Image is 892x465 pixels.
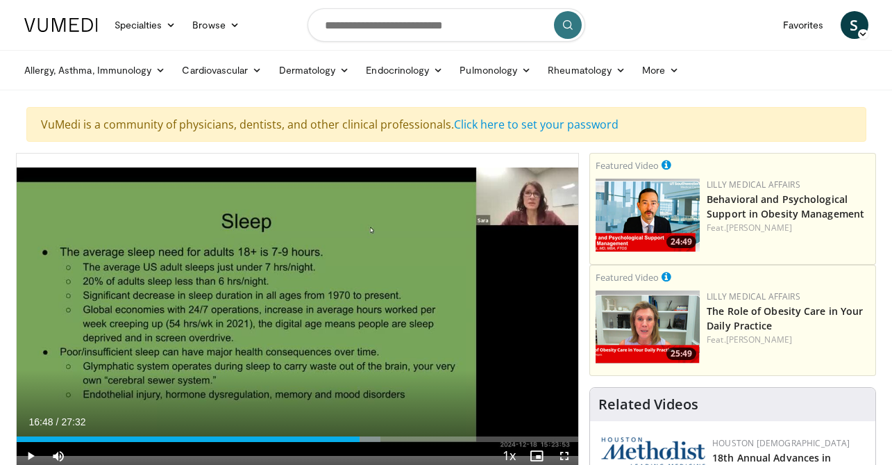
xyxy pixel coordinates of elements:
span: / [56,416,59,427]
a: 25:49 [596,291,700,364]
a: [PERSON_NAME] [726,334,792,345]
span: 24:49 [666,236,696,248]
input: Search topics, interventions [308,8,585,42]
a: Click here to set your password [454,117,618,132]
a: The Role of Obesity Care in Your Daily Practice [707,304,863,332]
div: Progress Bar [17,437,579,442]
a: Rheumatology [539,56,634,84]
img: ba3304f6-7838-4e41-9c0f-2e31ebde6754.png.150x105_q85_crop-smart_upscale.png [596,179,700,252]
h4: Related Videos [598,396,698,413]
a: Behavioral and Psychological Support in Obesity Management [707,193,864,220]
span: 16:48 [29,416,53,427]
a: Allergy, Asthma, Immunology [16,56,174,84]
div: Feat. [707,222,870,234]
a: Pulmonology [451,56,539,84]
a: Endocrinology [357,56,451,84]
a: Specialties [106,11,185,39]
img: VuMedi Logo [24,18,98,32]
a: Browse [184,11,248,39]
small: Featured Video [596,271,659,284]
a: [PERSON_NAME] [726,222,792,234]
a: Cardiovascular [174,56,270,84]
a: 24:49 [596,179,700,252]
a: Houston [DEMOGRAPHIC_DATA] [712,437,850,449]
div: VuMedi is a community of physicians, dentists, and other clinical professionals. [26,107,866,142]
a: Lilly Medical Affairs [707,179,800,190]
span: 27:32 [61,416,85,427]
a: Favorites [775,11,832,39]
a: Lilly Medical Affairs [707,291,800,302]
div: Feat. [707,334,870,346]
a: More [634,56,687,84]
small: Featured Video [596,159,659,172]
span: 25:49 [666,348,696,360]
a: S [841,11,868,39]
a: Dermatology [271,56,358,84]
img: e1208b6b-349f-4914-9dd7-f97803bdbf1d.png.150x105_q85_crop-smart_upscale.png [596,291,700,364]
